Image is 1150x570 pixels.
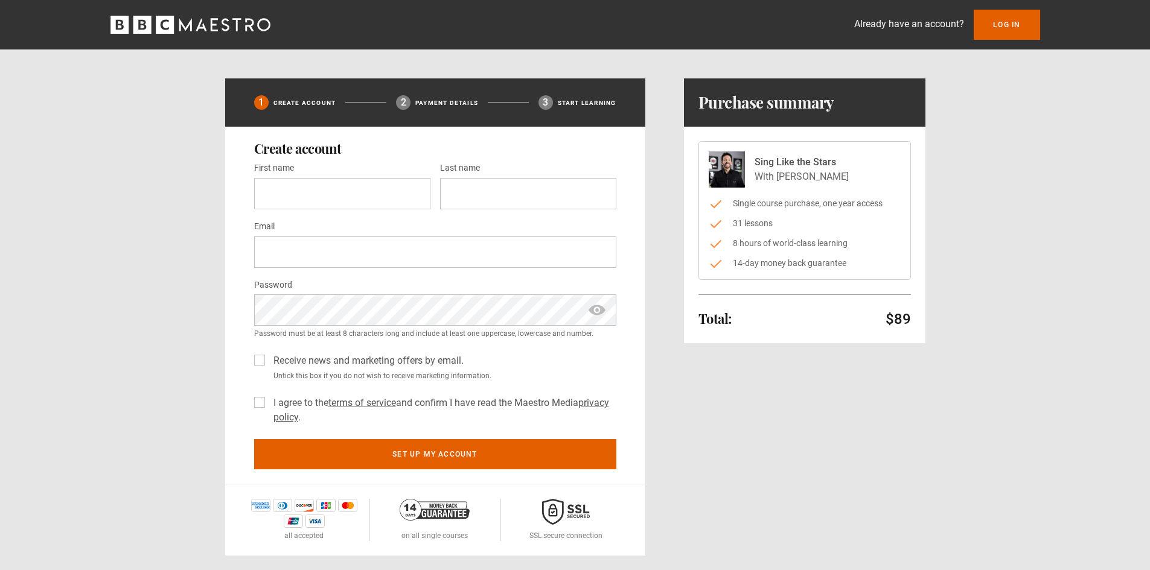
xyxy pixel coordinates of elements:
[295,499,314,512] img: discover
[755,155,849,169] p: Sing Like the Stars
[254,220,275,234] label: Email
[269,353,464,368] label: Receive news and marketing offers by email.
[886,309,911,329] p: $89
[401,530,468,541] p: on all single courses
[440,161,480,176] label: Last name
[284,530,324,541] p: all accepted
[254,95,269,110] div: 1
[755,169,849,184] p: With [PERSON_NAME]
[254,278,292,293] label: Password
[254,161,294,176] label: First name
[251,499,270,512] img: amex
[698,311,732,326] h2: Total:
[316,499,336,512] img: jcb
[558,98,616,107] p: Start learning
[328,397,396,408] a: terms of service
[415,98,478,107] p: Payment details
[110,16,270,34] svg: BBC Maestro
[854,17,964,31] p: Already have an account?
[254,439,616,469] button: Set up my account
[254,328,616,339] small: Password must be at least 8 characters long and include at least one uppercase, lowercase and num...
[587,294,607,326] span: show password
[698,93,834,112] h1: Purchase summary
[709,197,901,210] li: Single course purchase, one year access
[273,98,336,107] p: Create Account
[254,141,616,156] h2: Create account
[269,396,616,425] label: I agree to the and confirm I have read the Maestro Media .
[269,370,616,381] small: Untick this box if you do not wish to receive marketing information.
[284,515,303,528] img: unionpay
[974,10,1040,40] a: Log In
[529,530,602,541] p: SSL secure connection
[273,499,292,512] img: diners
[400,499,470,521] img: 14-day-money-back-guarantee-42d24aedb5115c0ff13b.png
[338,499,357,512] img: mastercard
[305,515,325,528] img: visa
[396,95,410,110] div: 2
[709,257,901,270] li: 14-day money back guarantee
[709,237,901,250] li: 8 hours of world-class learning
[538,95,553,110] div: 3
[709,217,901,230] li: 31 lessons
